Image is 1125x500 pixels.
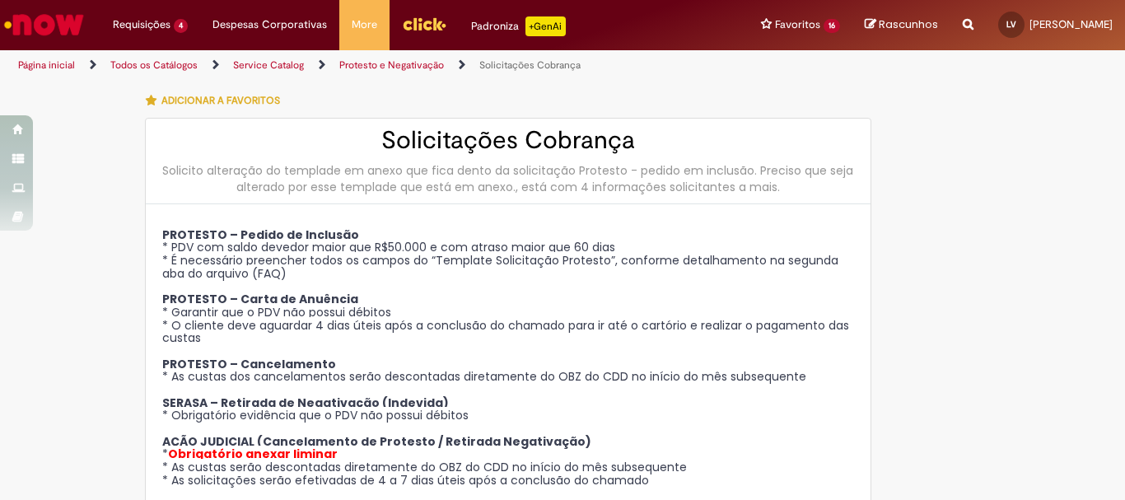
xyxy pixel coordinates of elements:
a: Todos os Catálogos [110,58,198,72]
span: LV [1006,19,1016,30]
span: PROTESTO – Cancelamento [162,356,336,372]
span: Adicionar a Favoritos [161,94,280,107]
div: Solicito alteração do templade em anexo que fica dento da solicitação Protesto - pedido em inclus... [162,162,854,195]
span: Despesas Corporativas [212,16,327,33]
span: * PDV com saldo devedor maior que R$50.000 e com atraso maior que 60 dias [162,239,615,255]
span: SERASA – Retirada de Negativação (Indevida) [162,395,449,411]
span: [PERSON_NAME] [1029,17,1113,31]
h2: Solicitações Cobrança [162,127,854,154]
span: 16 [824,19,840,33]
span: * Garantir que o PDV não possui débitos [162,304,391,320]
span: PROTESTO – Carta de Anuência [162,291,358,307]
img: ServiceNow [2,8,86,41]
span: * As solicitações serão efetivadas de 4 a 7 dias úteis após a conclusão do chamado [162,472,649,488]
span: 4 [174,19,188,33]
div: Padroniza [471,16,566,36]
a: Service Catalog [233,58,304,72]
span: Favoritos [775,16,820,33]
span: * É necessário preencher todos os campos do “Template Solicitação Protesto”, conforme detalhament... [162,252,838,282]
span: * Obrigatório evidência que o PDV não possui débitos [162,407,469,423]
span: * As custas dos cancelamentos serão descontadas diretamente do OBZ do CDD no início do mês subseq... [162,368,806,385]
span: * As custas serão descontadas diretamente do OBZ do CDD no início do mês subsequente [162,459,687,475]
span: More [352,16,377,33]
img: click_logo_yellow_360x200.png [402,12,446,36]
span: * O cliente deve aguardar 4 dias úteis após a conclusão do chamado para ir até o cartório e reali... [162,317,849,347]
span: Rascunhos [879,16,938,32]
ul: Trilhas de página [12,50,738,81]
p: +GenAi [525,16,566,36]
span: Obrigatório anexar liminar [168,446,338,462]
span: AÇÃO JUDICIAL (Cancelamento de Protesto / Retirada Negativação) [162,433,591,450]
button: Adicionar a Favoritos [145,83,289,118]
a: Página inicial [18,58,75,72]
span: Requisições [113,16,170,33]
a: Solicitações Cobrança [479,58,581,72]
a: Protesto e Negativação [339,58,444,72]
a: Rascunhos [865,17,938,33]
span: PROTESTO – Pedido de Inclusão [162,227,359,243]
